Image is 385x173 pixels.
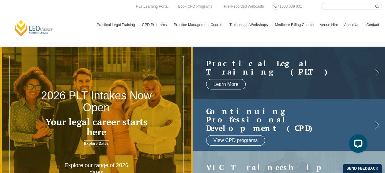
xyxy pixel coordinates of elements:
span: 1300 039 031 [279,4,302,9]
a: Practical LegalTraining (PLT) [206,59,360,76]
a: Explore Dates [84,140,108,147]
h2: Practical Legal Training (PLT) [206,59,360,76]
a: PLT Learning Portal [134,3,170,10]
a: Traineeship Workshops [226,16,272,34]
h2: 2026 PLT Intakes Now Open [39,90,154,114]
a: Contact [363,16,382,34]
a: [PERSON_NAME] Centre for Law [14,19,55,37]
a: Continuing ProfessionalDevelopment (CPD) [206,107,360,132]
a: Medicare Billing Course [272,16,317,34]
iframe: LiveChat chat widget [344,132,370,158]
a: Pre-Recorded Webcasts [222,3,266,10]
a: Venue Hire [317,16,341,34]
a: CPD Programs [139,16,171,34]
h2: Continuing Professional Development (CPD) [206,107,360,132]
h3: Your legal career starts here [39,117,154,137]
a: Practice Management Course [171,16,226,34]
a: 1300 039 031 [278,3,303,10]
a: Practical Legal Training [94,16,139,34]
a: View CPD programs [206,135,265,146]
a: Book CPD Programs [176,3,213,10]
a: About Us [341,16,363,34]
a: Learn More [206,79,246,89]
